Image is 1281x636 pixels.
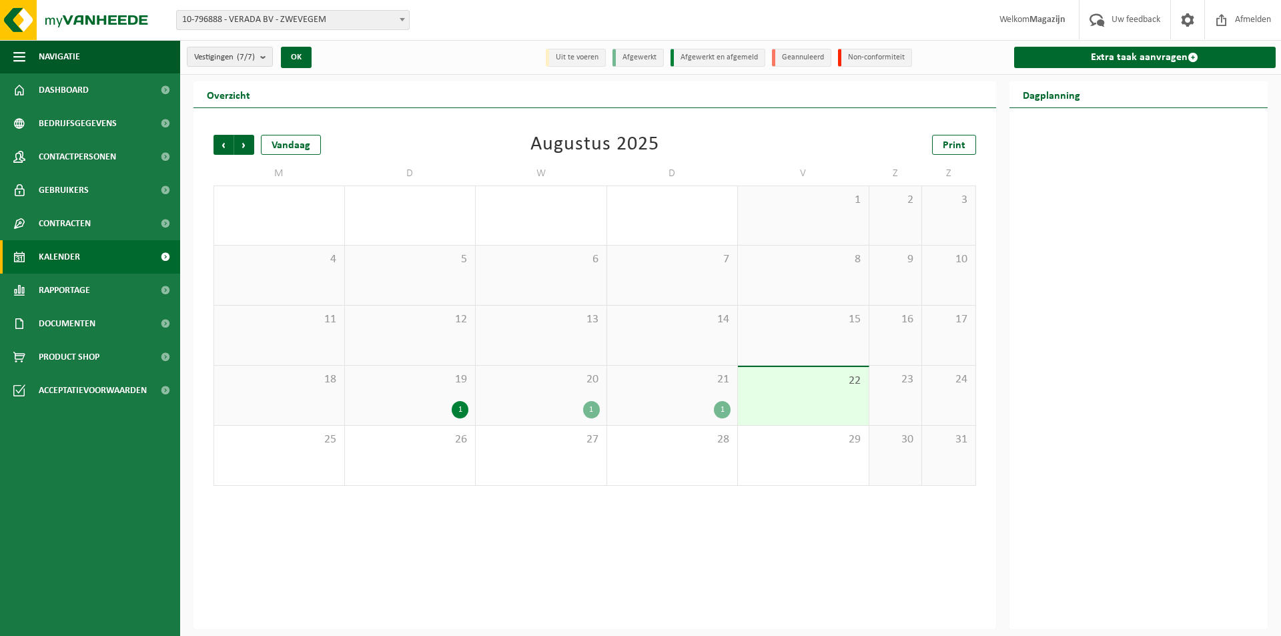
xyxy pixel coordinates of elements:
[929,372,968,387] span: 24
[352,252,469,267] span: 5
[1009,81,1094,107] h2: Dagplanning
[39,374,147,407] span: Acceptatievoorwaarden
[221,432,338,447] span: 25
[39,73,89,107] span: Dashboard
[352,312,469,327] span: 12
[614,312,731,327] span: 14
[929,432,968,447] span: 31
[39,107,117,140] span: Bedrijfsgegevens
[213,162,345,186] td: M
[583,401,600,418] div: 1
[876,432,915,447] span: 30
[176,10,410,30] span: 10-796888 - VERADA BV - ZWEVEGEM
[39,274,90,307] span: Rapportage
[922,162,975,186] td: Z
[221,252,338,267] span: 4
[187,47,273,67] button: Vestigingen(7/7)
[39,340,99,374] span: Product Shop
[612,49,664,67] li: Afgewerkt
[932,135,976,155] a: Print
[39,174,89,207] span: Gebruikers
[281,47,312,68] button: OK
[714,401,731,418] div: 1
[607,162,739,186] td: D
[482,252,600,267] span: 6
[745,252,862,267] span: 8
[671,49,765,67] li: Afgewerkt en afgemeld
[39,207,91,240] span: Contracten
[39,240,80,274] span: Kalender
[352,372,469,387] span: 19
[745,312,862,327] span: 15
[1029,15,1065,25] strong: Magazijn
[193,81,264,107] h2: Overzicht
[745,374,862,388] span: 22
[345,162,476,186] td: D
[237,53,255,61] count: (7/7)
[530,135,659,155] div: Augustus 2025
[39,40,80,73] span: Navigatie
[745,432,862,447] span: 29
[876,252,915,267] span: 9
[943,140,965,151] span: Print
[221,312,338,327] span: 11
[39,140,116,174] span: Contactpersonen
[869,162,923,186] td: Z
[352,432,469,447] span: 26
[929,193,968,208] span: 3
[452,401,468,418] div: 1
[929,312,968,327] span: 17
[221,372,338,387] span: 18
[838,49,912,67] li: Non-conformiteit
[614,432,731,447] span: 28
[194,47,255,67] span: Vestigingen
[876,312,915,327] span: 16
[738,162,869,186] td: V
[614,252,731,267] span: 7
[772,49,831,67] li: Geannuleerd
[745,193,862,208] span: 1
[1014,47,1276,68] a: Extra taak aanvragen
[876,372,915,387] span: 23
[476,162,607,186] td: W
[261,135,321,155] div: Vandaag
[614,372,731,387] span: 21
[929,252,968,267] span: 10
[482,432,600,447] span: 27
[482,372,600,387] span: 20
[876,193,915,208] span: 2
[482,312,600,327] span: 13
[213,135,234,155] span: Vorige
[546,49,606,67] li: Uit te voeren
[39,307,95,340] span: Documenten
[234,135,254,155] span: Volgende
[177,11,409,29] span: 10-796888 - VERADA BV - ZWEVEGEM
